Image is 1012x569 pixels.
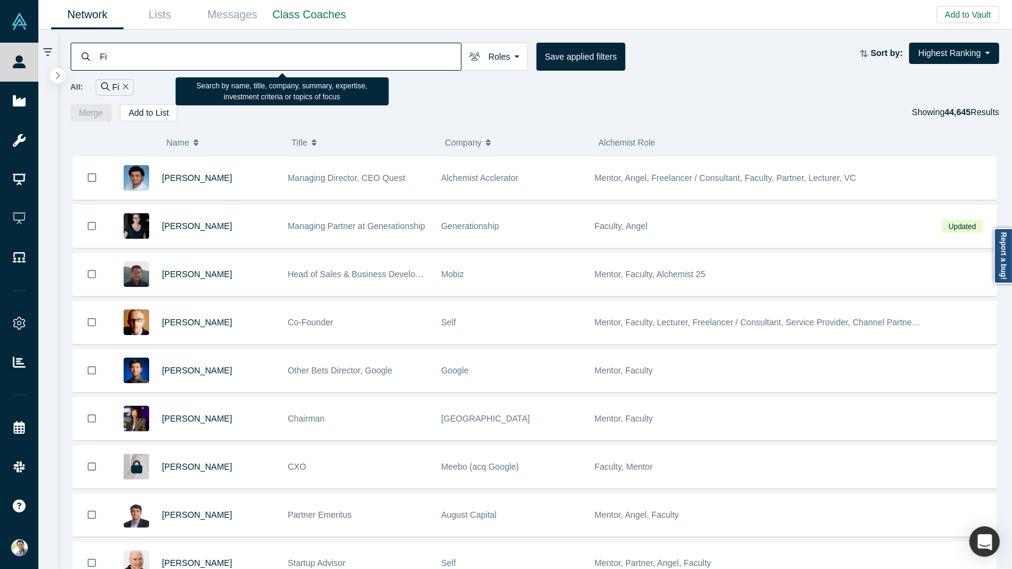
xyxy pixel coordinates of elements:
strong: 44,645 [944,107,971,117]
button: Add to List [120,104,177,121]
img: Robert Winder's Profile Image [124,309,149,335]
button: Title [292,130,432,155]
button: Bookmark [73,205,111,247]
img: Michael Chang's Profile Image [124,261,149,287]
img: Ravi Belani's Account [11,539,28,556]
span: Mentor, Faculty, Alchemist 25 [595,269,706,279]
button: Bookmark [73,157,111,199]
span: Startup Advisor [288,558,346,568]
span: Title [292,130,307,155]
span: Head of Sales & Business Development (interim) [288,269,473,279]
span: Mentor, Faculty [595,414,653,423]
img: Gnani Palanikumar's Profile Image [124,165,149,191]
button: Merge [71,104,112,121]
span: Managing Partner at Generationship [288,221,426,231]
span: Self [441,558,456,568]
span: Co-Founder [288,317,334,327]
span: Mobiz [441,269,464,279]
button: Name [166,130,279,155]
button: Highest Ranking [909,43,999,64]
span: Chairman [288,414,325,423]
span: Meebo (acq Google) [441,462,519,472]
img: Vivek Mehra's Profile Image [124,502,149,528]
a: [PERSON_NAME] [162,510,232,520]
a: [PERSON_NAME] [162,317,232,327]
a: Lists [124,1,196,29]
span: Alchemist Acclerator [441,173,519,183]
span: August Capital [441,510,497,520]
span: Results [944,107,999,117]
span: [GEOGRAPHIC_DATA] [441,414,530,423]
span: All: [71,81,83,93]
button: Bookmark [73,398,111,440]
a: Messages [196,1,269,29]
a: [PERSON_NAME] [162,414,232,423]
span: Mentor, Faculty, Lecturer, Freelancer / Consultant, Service Provider, Channel Partner, Corporate ... [595,317,995,327]
a: [PERSON_NAME] [162,462,232,472]
a: [PERSON_NAME] [162,558,232,568]
span: Mentor, Faculty [595,366,653,375]
button: Add to Vault [936,6,999,23]
button: Remove Filter [119,80,128,94]
button: Roles [461,43,528,71]
a: [PERSON_NAME] [162,173,232,183]
img: Steven Kan's Profile Image [124,358,149,383]
span: Faculty, Mentor [595,462,653,472]
a: Network [51,1,124,29]
a: [PERSON_NAME] [162,269,232,279]
strong: Sort by: [871,48,903,58]
span: Mentor, Angel, Faculty [595,510,680,520]
span: Faculty, Angel [595,221,648,231]
img: Rachel Chalmers's Profile Image [124,213,149,239]
button: Save applied filters [536,43,625,71]
a: [PERSON_NAME] [162,366,232,375]
button: Bookmark [73,446,111,488]
span: Mentor, Partner, Angel, Faculty [595,558,711,568]
button: Company [445,130,586,155]
a: [PERSON_NAME] [162,221,232,231]
input: Search by name, title, company, summary, expertise, investment criteria or topics of focus [99,42,461,71]
span: Self [441,317,456,327]
span: Alchemist Role [599,138,655,147]
button: Bookmark [73,302,111,344]
button: Bookmark [73,494,111,536]
span: Generationship [441,221,499,231]
span: Mentor, Angel, Freelancer / Consultant, Faculty, Partner, Lecturer, VC [595,173,856,183]
span: Managing Director, CEO Quest [288,173,406,183]
span: Name [166,130,189,155]
span: CXO [288,462,306,472]
button: Bookmark [73,253,111,295]
img: Alchemist Vault Logo [11,13,28,30]
span: Other Bets Director, Google [288,366,393,375]
a: Report a bug! [994,228,1012,284]
span: Partner Emeritus [288,510,352,520]
div: Showing [912,104,999,121]
span: Updated [942,220,982,233]
span: Google [441,366,469,375]
button: Bookmark [73,350,111,392]
a: Class Coaches [269,1,350,29]
img: Timothy Chou's Profile Image [124,406,149,431]
span: Company [445,130,482,155]
div: Fi [96,79,133,96]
